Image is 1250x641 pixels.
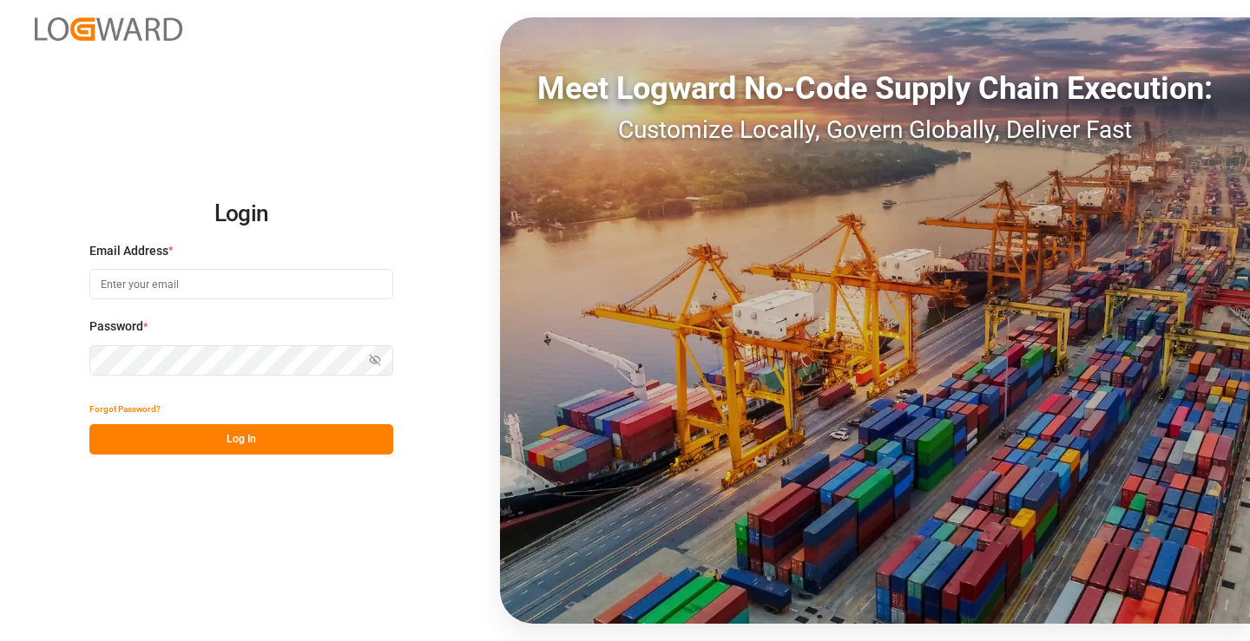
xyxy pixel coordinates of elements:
button: Log In [89,424,393,455]
div: Customize Locally, Govern Globally, Deliver Fast [500,112,1250,148]
button: Forgot Password? [89,394,161,424]
h2: Login [89,186,393,242]
div: Meet Logward No-Code Supply Chain Execution: [500,65,1250,112]
span: Email Address [89,242,168,260]
input: Enter your email [89,269,393,299]
img: Logward_new_orange.png [35,17,182,41]
span: Password [89,317,143,336]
